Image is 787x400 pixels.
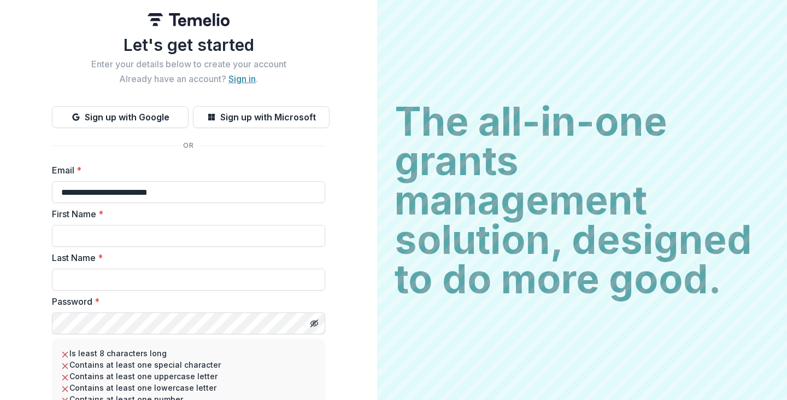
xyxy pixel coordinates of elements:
[52,164,319,177] label: Email
[306,315,323,332] button: Toggle password visibility
[52,106,189,128] button: Sign up with Google
[52,295,319,308] label: Password
[148,13,230,26] img: Temelio
[52,207,319,221] label: First Name
[61,359,316,370] li: Contains at least one special character
[61,382,316,393] li: Contains at least one lowercase letter
[228,73,256,84] a: Sign in
[61,370,316,382] li: Contains at least one uppercase letter
[193,106,330,128] button: Sign up with Microsoft
[52,74,325,84] h2: Already have an account? .
[52,59,325,69] h2: Enter your details below to create your account
[61,347,316,359] li: Is least 8 characters long
[52,251,319,264] label: Last Name
[52,35,325,55] h1: Let's get started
